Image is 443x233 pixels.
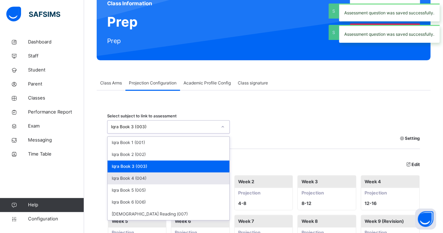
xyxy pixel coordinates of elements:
span: Week 6 [171,215,229,227]
span: 4 - 8 [235,198,293,208]
span: 12 - 16 [361,198,419,208]
span: 8 - 12 [298,198,356,208]
div: Iqra Book 1 (001) [108,137,229,149]
span: Academic Profile Config [184,80,231,86]
span: Student [28,67,84,74]
div: Assessment question was saved successfully. [339,25,439,43]
span: Week 5 [108,215,166,227]
img: safsims [6,7,60,21]
span: Exam [28,123,84,130]
div: Iqra Book 4 (004) [108,172,229,184]
div: Iqra Book 3 (003) [108,160,229,172]
span: Parent [28,81,84,88]
span: Help [28,201,84,208]
button: Open asap [415,208,436,229]
span: Projection [235,188,293,198]
div: Iqra Book 6 (006) [108,196,229,208]
span: Projection Configuration [129,80,176,86]
span: Class signature [238,80,268,86]
span: Setting [399,135,420,142]
div: Assessment question was saved successfully. [339,4,439,21]
div: [DEMOGRAPHIC_DATA] Reading (007) [108,208,229,220]
div: Iqra Book 2 (002) [108,149,229,160]
span: Messaging [28,137,84,144]
div: Iqra Book 5 (005) [108,184,229,196]
span: Week 9 (Revision) [361,215,419,227]
span: Week 8 [298,215,356,227]
span: Class Arms [100,80,122,86]
div: Iqra Book 3 (003) [111,124,217,130]
span: Week 2 [235,176,293,188]
span: Performance Report [28,109,84,116]
span: Projection [298,188,356,198]
span: Week 3 [298,176,356,188]
span: Edit [405,161,420,168]
span: Time Table [28,151,84,158]
span: Week 4 [361,176,419,188]
span: Week breakdown [107,161,420,168]
span: Select subject to link to assessment [107,113,176,119]
span: Staff [28,53,84,60]
span: Dashboard [28,39,84,46]
span: Configuration [28,215,84,222]
span: Projection [361,188,419,198]
span: Week 7 [235,215,293,227]
span: Classes [28,95,84,102]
